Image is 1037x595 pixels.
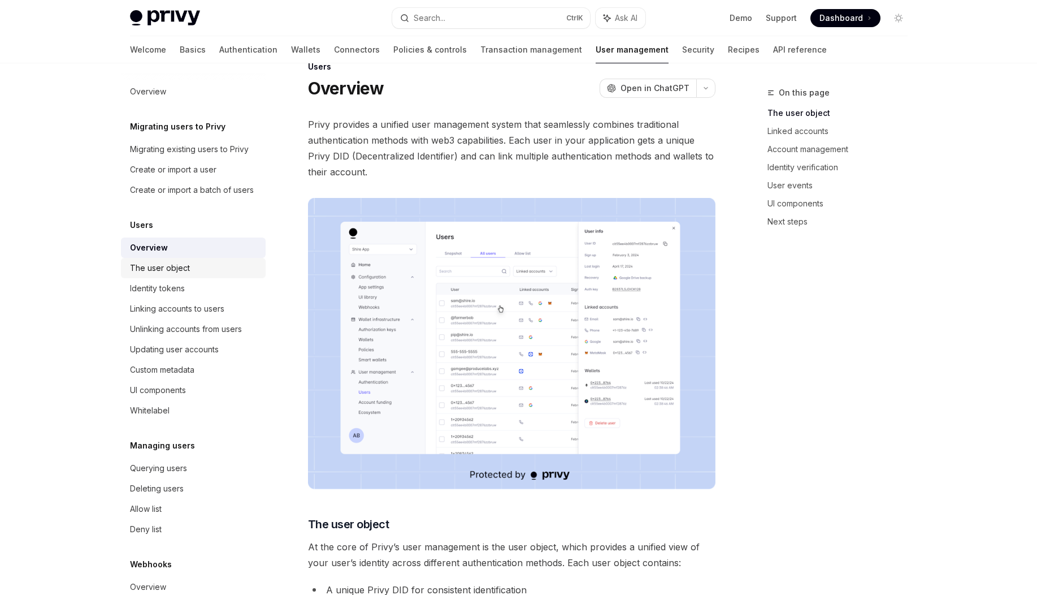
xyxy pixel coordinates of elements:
[121,360,266,380] a: Custom metadata
[121,81,266,102] a: Overview
[130,439,195,452] h5: Managing users
[121,380,266,400] a: UI components
[308,117,715,180] span: Privy provides a unified user management system that seamlessly combines traditional authenticati...
[121,499,266,519] a: Allow list
[308,61,715,72] div: Users
[130,363,194,377] div: Custom metadata
[130,143,249,156] div: Migrating existing users to Privy
[621,83,689,94] span: Open in ChatGPT
[130,282,185,295] div: Identity tokens
[730,12,752,24] a: Demo
[767,213,917,231] a: Next steps
[890,9,908,27] button: Toggle dark mode
[121,339,266,360] a: Updating user accounts
[130,558,172,571] h5: Webhooks
[308,539,715,571] span: At the core of Privy’s user management is the user object, which provides a unified view of your ...
[291,36,320,63] a: Wallets
[767,158,917,176] a: Identity verification
[130,462,187,475] div: Querying users
[219,36,277,63] a: Authentication
[130,218,153,232] h5: Users
[308,78,384,98] h1: Overview
[767,140,917,158] a: Account management
[334,36,380,63] a: Connectors
[728,36,760,63] a: Recipes
[130,580,166,594] div: Overview
[767,195,917,213] a: UI components
[308,516,389,532] span: The user object
[767,122,917,140] a: Linked accounts
[130,343,219,356] div: Updating user accounts
[130,183,254,197] div: Create or import a batch of users
[121,458,266,478] a: Querying users
[121,139,266,159] a: Migrating existing users to Privy
[130,523,162,536] div: Deny list
[392,8,590,28] button: Search...CtrlK
[810,9,880,27] a: Dashboard
[819,12,863,24] span: Dashboard
[130,241,168,255] div: Overview
[130,322,242,336] div: Unlinking accounts from users
[766,12,797,24] a: Support
[121,180,266,200] a: Create or import a batch of users
[779,86,830,100] span: On this page
[773,36,827,63] a: API reference
[393,36,467,63] a: Policies & controls
[121,258,266,278] a: The user object
[121,319,266,339] a: Unlinking accounts from users
[130,404,170,417] div: Whitelabel
[682,36,714,63] a: Security
[130,85,166,98] div: Overview
[121,278,266,299] a: Identity tokens
[121,519,266,540] a: Deny list
[596,36,669,63] a: User management
[130,482,184,495] div: Deleting users
[121,159,266,180] a: Create or import a user
[180,36,206,63] a: Basics
[414,11,445,25] div: Search...
[596,8,645,28] button: Ask AI
[121,299,266,319] a: Linking accounts to users
[480,36,582,63] a: Transaction management
[130,120,225,133] h5: Migrating users to Privy
[130,36,166,63] a: Welcome
[566,14,583,23] span: Ctrl K
[615,12,637,24] span: Ask AI
[130,302,224,316] div: Linking accounts to users
[121,478,266,499] a: Deleting users
[308,198,715,489] img: images/Users2.png
[600,79,696,98] button: Open in ChatGPT
[130,502,162,516] div: Allow list
[767,176,917,195] a: User events
[767,104,917,122] a: The user object
[121,400,266,421] a: Whitelabel
[130,10,200,26] img: light logo
[130,261,190,275] div: The user object
[121,238,266,258] a: Overview
[130,383,186,397] div: UI components
[130,163,216,176] div: Create or import a user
